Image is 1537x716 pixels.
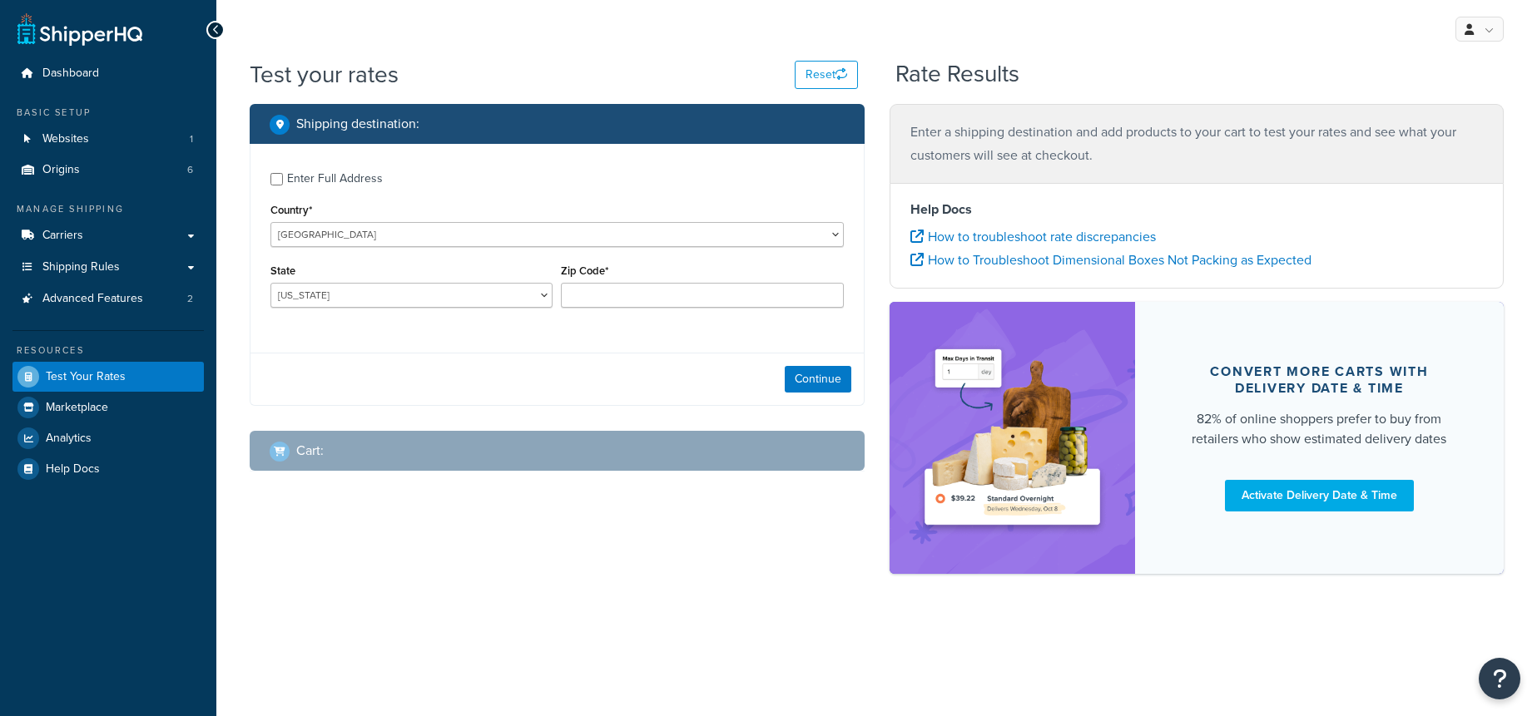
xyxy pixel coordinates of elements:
[12,155,204,185] a: Origins6
[12,220,204,251] a: Carriers
[915,327,1110,548] img: feature-image-ddt-36eae7f7280da8017bfb280eaccd9c446f90b1fe08728e4019434db127062ab4.png
[46,462,100,477] span: Help Docs
[12,393,204,422] a: Marketplace
[12,58,204,89] a: Dashboard
[12,252,204,283] a: Shipping Rules
[270,173,283,185] input: Enter Full Address
[785,366,851,393] button: Continue
[895,62,1019,87] h2: Rate Results
[42,132,89,146] span: Websites
[12,202,204,216] div: Manage Shipping
[561,264,608,277] label: Zip Code*
[12,423,204,453] a: Analytics
[795,61,858,89] button: Reset
[46,370,126,384] span: Test Your Rates
[1479,658,1520,699] button: Open Resource Center
[12,284,204,314] a: Advanced Features2
[1225,480,1414,511] a: Activate Delivery Date & Time
[42,292,143,306] span: Advanced Features
[12,124,204,155] a: Websites1
[270,264,295,277] label: State
[296,116,419,131] h2: Shipping destination :
[42,229,83,243] span: Carriers
[12,284,204,314] li: Advanced Features
[12,106,204,120] div: Basic Setup
[46,432,92,446] span: Analytics
[12,362,204,392] a: Test Your Rates
[910,200,1484,220] h4: Help Docs
[910,227,1156,246] a: How to troubleshoot rate discrepancies
[46,401,108,415] span: Marketplace
[910,250,1311,269] a: How to Troubleshoot Dimensional Boxes Not Packing as Expected
[910,121,1484,167] p: Enter a shipping destination and add products to your cart to test your rates and see what your c...
[250,58,399,91] h1: Test your rates
[1175,409,1464,449] div: 82% of online shoppers prefer to buy from retailers who show estimated delivery dates
[42,67,99,81] span: Dashboard
[1175,363,1464,397] div: Convert more carts with delivery date & time
[12,155,204,185] li: Origins
[187,163,193,177] span: 6
[287,167,383,190] div: Enter Full Address
[187,292,193,306] span: 2
[296,443,324,458] h2: Cart :
[12,343,204,358] div: Resources
[270,204,312,216] label: Country*
[12,454,204,484] a: Help Docs
[190,132,193,146] span: 1
[42,163,80,177] span: Origins
[42,260,120,274] span: Shipping Rules
[12,124,204,155] li: Websites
